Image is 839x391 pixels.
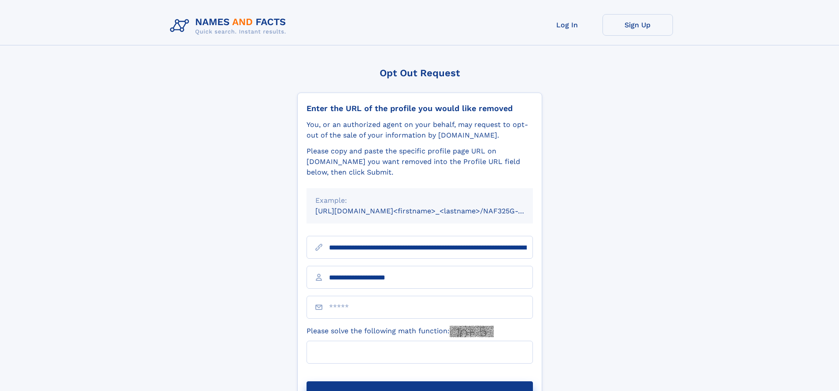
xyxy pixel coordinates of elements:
[532,14,602,36] a: Log In
[166,14,293,38] img: Logo Names and Facts
[602,14,673,36] a: Sign Up
[307,146,533,178] div: Please copy and paste the specific profile page URL on [DOMAIN_NAME] you want removed into the Pr...
[307,119,533,141] div: You, or an authorized agent on your behalf, may request to opt-out of the sale of your informatio...
[297,67,542,78] div: Opt Out Request
[307,326,494,337] label: Please solve the following math function:
[315,195,524,206] div: Example:
[315,207,550,215] small: [URL][DOMAIN_NAME]<firstname>_<lastname>/NAF325G-xxxxxxxx
[307,104,533,113] div: Enter the URL of the profile you would like removed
